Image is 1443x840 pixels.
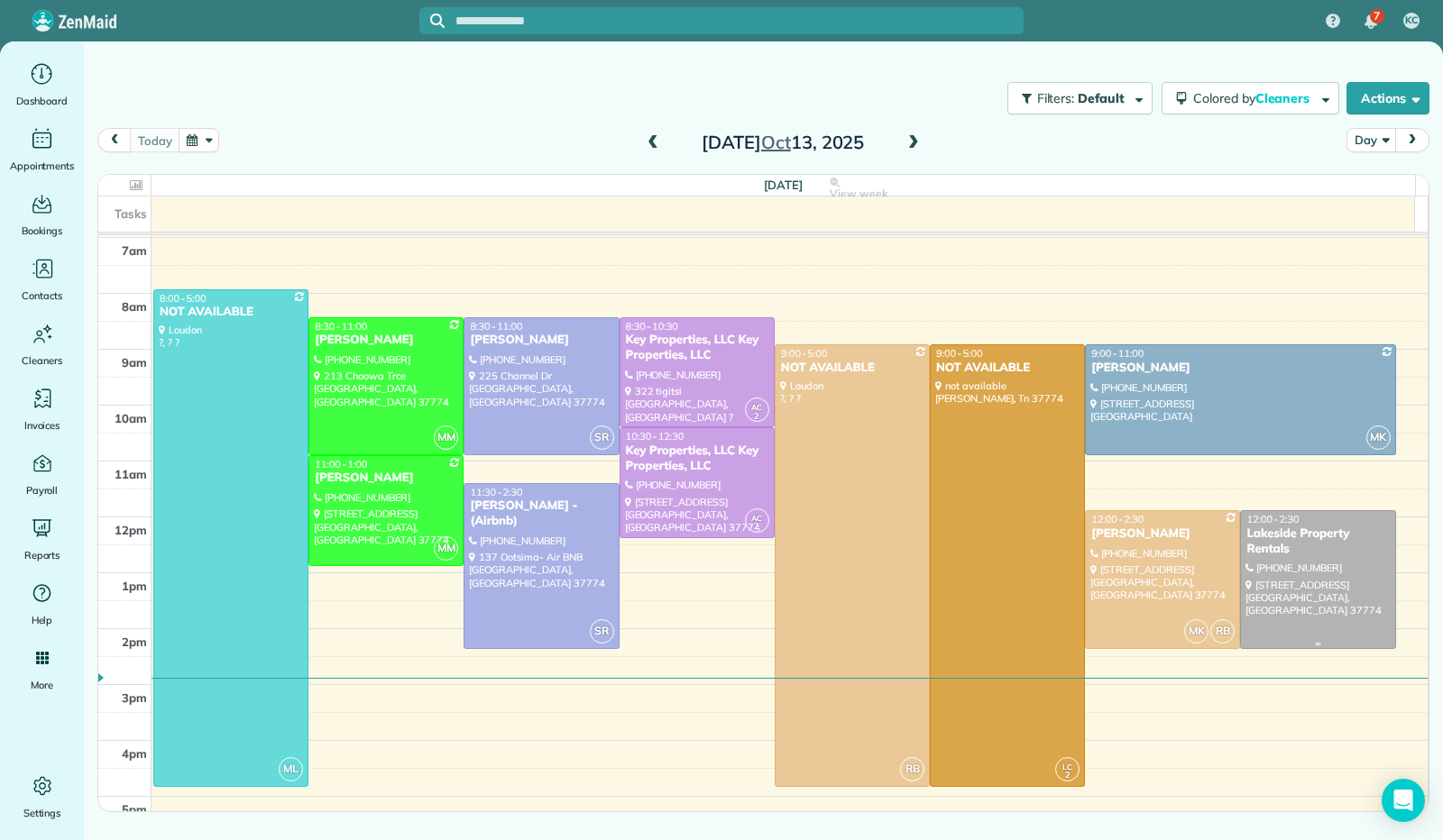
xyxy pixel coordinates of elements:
[761,131,791,153] span: Oct
[470,320,522,333] span: 8:30 - 11:00
[670,132,896,152] h2: [DATE] 13, 2025
[1246,513,1299,525] span: 12:00 - 2:30
[122,802,147,817] span: 5pm
[122,579,147,593] span: 1pm
[746,518,768,535] small: 2
[1184,619,1209,644] span: MK
[7,319,77,370] a: Cleaners
[1090,361,1390,376] div: [PERSON_NAME]
[23,804,61,822] span: Settings
[115,411,147,425] span: 10am
[625,333,769,363] div: Key Properties, LLC Key Properties, LLC
[7,59,77,110] a: Dashboard
[470,486,522,498] span: 11:30 - 2:30
[1193,90,1316,106] span: Colored by
[24,546,60,564] span: Reports
[1056,767,1079,784] small: 2
[1346,128,1396,152] button: Day
[1091,347,1144,360] span: 9:00 - 11:00
[22,222,63,240] span: Bookings
[24,416,60,434] span: Invoices
[97,128,132,152] button: prev
[26,481,59,499] span: Payroll
[935,361,1080,376] div: NOT AVAILABLE
[1162,82,1339,114] button: Colored byCleaners
[122,243,147,258] span: 7am
[16,92,68,110] span: Dashboard
[1078,90,1126,106] span: Default
[434,536,458,561] span: MM
[430,14,445,28] svg: Focus search
[10,157,75,175] span: Appointments
[1346,82,1429,114] button: Actions
[159,305,303,320] div: NOT AVAILABLE
[115,523,147,537] span: 12pm
[751,402,762,412] span: AC
[7,189,77,240] a: Bookings
[830,187,887,201] span: View week
[419,14,445,28] button: Focus search
[122,299,147,314] span: 8am
[434,425,458,450] span: MM
[625,443,769,474] div: Key Properties, LLC Key Properties, LLC
[998,82,1153,114] a: Filters: Default
[1405,14,1418,28] span: KC
[115,467,147,481] span: 11am
[1210,619,1235,644] span: RB
[936,347,983,360] span: 9:00 - 5:00
[160,292,207,305] span: 8:00 - 5:00
[7,579,77,629] a: Help
[31,676,53,694] span: More
[781,347,828,360] span: 9:00 - 5:00
[32,611,53,629] span: Help
[130,128,179,152] button: today
[1366,425,1391,450] span: MK
[7,772,77,822] a: Settings
[1090,526,1235,542] div: [PERSON_NAME]
[626,430,685,443] span: 10:30 - 12:30
[22,287,62,305] span: Contacts
[900,757,924,781] span: RB
[1395,128,1429,152] button: next
[751,513,762,523] span: AC
[115,206,147,221] span: Tasks
[590,619,614,644] span: SR
[315,458,367,470] span: 11:00 - 1:00
[279,757,303,781] span: ML
[315,320,367,333] span: 8:30 - 11:00
[22,352,62,370] span: Cleaners
[626,320,678,333] span: 8:30 - 10:30
[780,361,924,376] div: NOT AVAILABLE
[1255,90,1313,106] span: Cleaners
[314,470,458,486] div: [PERSON_NAME]
[1037,90,1075,106] span: Filters:
[1352,2,1390,41] div: 7 unread notifications
[1091,513,1144,525] span: 12:00 - 2:30
[764,178,803,192] span: [DATE]
[7,514,77,564] a: Reports
[7,449,77,499] a: Payroll
[746,408,768,425] small: 2
[1245,526,1390,557] div: Lakeside Property Rentals
[1374,9,1380,23] span: 7
[314,333,458,348] div: [PERSON_NAME]
[122,635,147,649] span: 2pm
[7,384,77,434] a: Invoices
[1007,82,1153,114] button: Filters: Default
[590,425,614,450] span: SR
[469,333,613,348] div: [PERSON_NAME]
[1062,762,1072,772] span: LC
[469,498,613,529] div: [PERSON_NAME] - (Airbnb)
[122,690,147,705] span: 3pm
[7,254,77,305] a: Contacts
[122,746,147,761] span: 4pm
[1382,779,1425,822] div: Open Intercom Messenger
[122,355,147,370] span: 9am
[7,124,77,175] a: Appointments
